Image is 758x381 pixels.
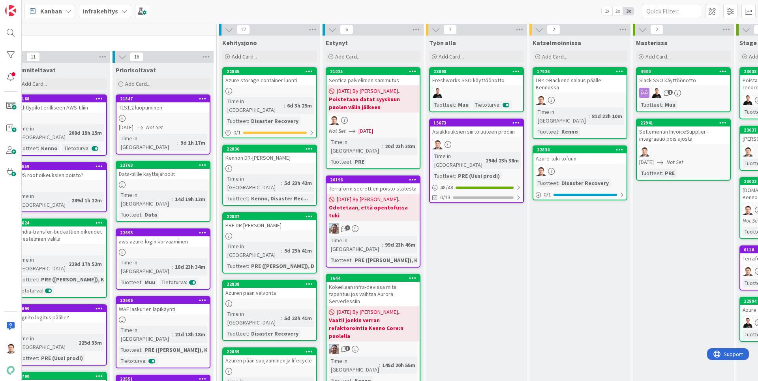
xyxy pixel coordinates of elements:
[249,329,300,338] div: Disaster Recovery
[223,288,316,298] div: Azuren pään valvonta
[116,236,210,247] div: aws-azure-login korvaaminen
[337,308,402,316] span: [DATE] By [PERSON_NAME]...
[637,119,730,126] div: 22941
[429,67,524,112] a: 23098Freshworks SSO käyttöönottoJVTuotteet:MuuTietoturva:
[533,95,627,105] div: TG
[429,119,524,203] a: 15673Asiakkuuksien siirto uuteen prodiinTGTime in [GEOGRAPHIC_DATA]:294d 23h 38mTuotteet:PRE (Uus...
[326,275,420,306] div: 7644Kokeillaan infra-devissä mitä tapahtuu jos vaihtaa Aurora Serverlessiin
[120,230,210,236] div: 22693
[743,205,753,215] img: TG
[116,228,210,290] a: 22693aws-azure-login korvaaminenTime in [GEOGRAPHIC_DATA]:18d 23h 34mTuotteet:MuuTietoturva:
[329,115,339,125] img: TG
[38,275,39,284] span: :
[382,142,383,151] span: :
[77,338,104,347] div: 225d 33m
[223,348,316,355] div: 22839
[544,190,551,199] span: 0 / 1
[116,102,210,113] div: TLS1.2 luopuminen
[559,179,611,187] div: Disaster Recovery
[637,68,730,75] div: 4930
[232,53,257,60] span: Add Card...
[329,157,351,166] div: Tuotteet
[173,330,207,339] div: 21d 18h 18m
[13,170,106,180] div: AWS root oikeuksien poisto?
[5,5,16,16] img: Visit kanbanzone.com
[329,344,339,354] img: ET
[143,210,159,219] div: Data
[223,281,316,298] div: 22838Azuren pään valvonta
[88,144,90,153] span: :
[222,212,317,273] a: 22837PRE DR [PERSON_NAME]Time in [GEOGRAPHIC_DATA]:5d 23h 41mTuotteet:PRE ([PERSON_NAME]), D...
[141,210,143,219] span: :
[345,346,350,351] span: 3
[223,220,316,230] div: PRE DR [PERSON_NAME]
[222,67,317,138] a: 22835Azure storage container luontiTime in [GEOGRAPHIC_DATA]:6d 3h 25mTuotteet:Disaster Recovery0/1
[120,96,210,102] div: 21847
[116,162,210,179] div: 22763Data-tilille käyttäjäroolit
[116,296,210,368] a: 22606WAF laskurien läpikäyntiTime in [GEOGRAPHIC_DATA]:21d 18h 18mTuotteet:PRE ([PERSON_NAME]), K...
[639,169,662,177] div: Tuotteet
[13,219,106,244] div: 18624pandia-transfer-buckettien oikeudet järjestelmien välillä
[353,157,366,166] div: PRE
[637,75,730,85] div: Slack SSO käyttöönotto
[533,146,627,164] div: 22834Azure-tuki tofuun
[13,102,106,113] div: Nightlypilot erilliseen AWS-tiliin
[281,179,282,187] span: :
[40,6,62,16] span: Kanban
[326,223,420,234] div: ET
[42,286,43,295] span: :
[326,68,420,75] div: 21025
[12,162,107,212] a: 17559AWS root oikeuksien poisto?Time in [GEOGRAPHIC_DATA]:289d 1h 22m
[249,262,321,270] div: PRE ([PERSON_NAME]), D...
[13,219,106,226] div: 18624
[353,256,424,264] div: PRE ([PERSON_NAME]), K...
[225,117,248,125] div: Tuotteet
[141,345,143,354] span: :
[15,192,68,209] div: Time in [GEOGRAPHIC_DATA]
[640,69,730,74] div: 4930
[432,88,443,98] img: JV
[326,67,420,169] a: 21025Sentica palvelimen sammutus[DATE] By [PERSON_NAME]...Poistetaan datat syyskuun puolen välin ...
[17,164,106,169] div: 17559
[284,101,285,110] span: :
[15,275,38,284] div: Tuotteet
[248,262,249,270] span: :
[249,117,300,125] div: Disaster Recovery
[612,7,623,15] span: 2x
[559,127,580,136] div: Kenno
[15,124,66,141] div: Time in [GEOGRAPHIC_DATA]
[329,316,417,340] b: Vaatii jonkin verran refaktorointia Kenno Core:n puolella
[637,68,730,85] div: 4930Slack SSO käyttöönotto
[141,278,143,287] span: :
[225,242,281,259] div: Time in [GEOGRAPHIC_DATA]
[17,220,106,226] div: 18624
[383,142,417,151] div: 20d 23h 38m
[662,169,663,177] span: :
[173,195,207,204] div: 14d 19h 12m
[456,172,502,180] div: PRE (Uusi prodi)
[227,349,316,355] div: 22839
[227,281,316,287] div: 22838
[432,139,443,149] img: TG
[602,7,612,15] span: 1x
[663,100,677,109] div: Muu
[379,361,380,370] span: :
[536,179,558,187] div: Tuotteet
[12,94,107,156] a: 19168Nightlypilot erilliseen AWS-tiliinTime in [GEOGRAPHIC_DATA]:208d 19h 15mTuotteet:KennoTietot...
[13,95,106,113] div: 19168Nightlypilot erilliseen AWS-tiliin
[223,355,316,366] div: Azuren pään suojaaminen ja lifecycle
[17,373,106,379] div: 14790
[558,127,559,136] span: :
[119,345,141,354] div: Tuotteet
[223,281,316,288] div: 22838
[69,196,104,205] div: 289d 1h 22m
[636,67,731,112] a: 4930Slack SSO käyttöönottoJVTuotteet:Muu
[536,108,589,125] div: Time in [GEOGRAPHIC_DATA]
[432,100,455,109] div: Tuotteet
[223,213,316,230] div: 22837PRE DR [PERSON_NAME]
[38,354,39,362] span: :
[456,100,471,109] div: Muu
[533,146,627,153] div: 22834
[326,115,420,125] div: TG
[178,138,207,147] div: 9d 1h 17m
